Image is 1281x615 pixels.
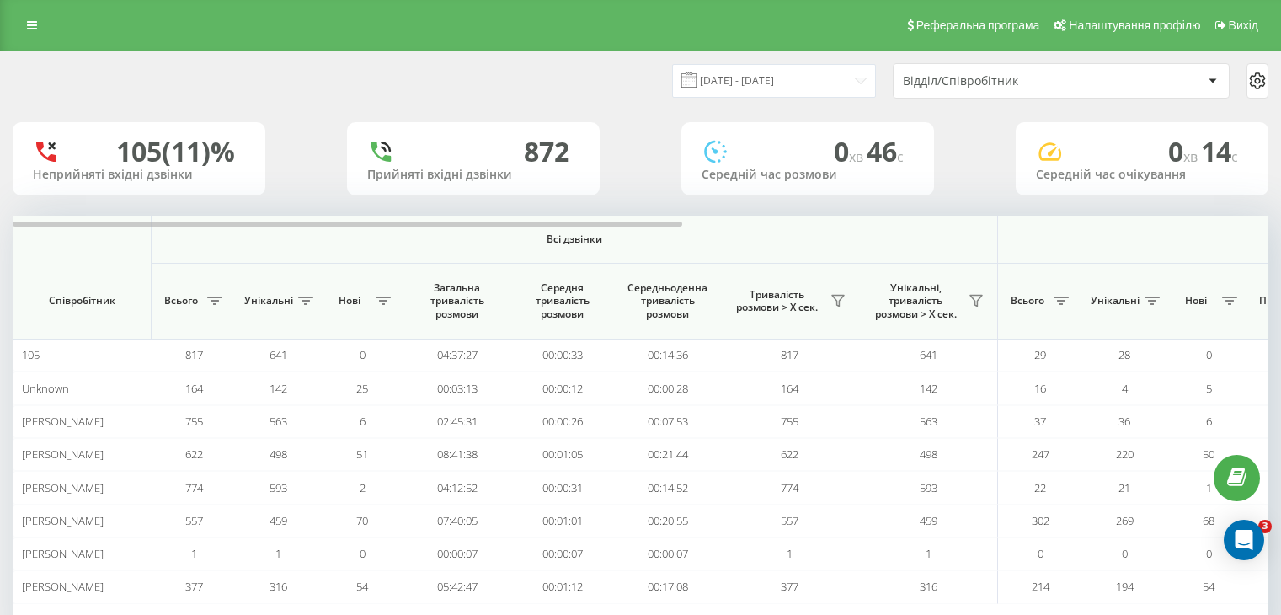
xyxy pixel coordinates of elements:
[201,233,947,246] span: Всі дзвінки
[615,438,720,471] td: 00:21:44
[404,405,510,438] td: 02:45:31
[356,381,368,396] span: 25
[185,414,203,429] span: 755
[360,347,366,362] span: 0
[367,168,579,182] div: Прийняті вхідні дзвінки
[849,147,867,166] span: хв
[22,546,104,561] span: [PERSON_NAME]
[615,405,720,438] td: 00:07:53
[404,570,510,603] td: 05:42:47
[867,133,904,169] span: 46
[404,339,510,372] td: 04:37:27
[275,546,281,561] span: 1
[920,579,937,594] span: 316
[1118,480,1130,495] span: 21
[781,579,798,594] span: 377
[897,147,904,166] span: c
[510,471,615,504] td: 00:00:31
[404,537,510,570] td: 00:00:07
[33,168,245,182] div: Неприйняті вхідні дзвінки
[1032,579,1049,594] span: 214
[781,381,798,396] span: 164
[1006,294,1049,307] span: Всього
[926,546,931,561] span: 1
[702,168,914,182] div: Середній час розмови
[116,136,235,168] div: 105 (11)%
[1091,294,1140,307] span: Унікальні
[1183,147,1201,166] span: хв
[185,447,203,462] span: 622
[510,505,615,537] td: 00:01:01
[920,513,937,528] span: 459
[1206,381,1212,396] span: 5
[1034,414,1046,429] span: 37
[1175,294,1217,307] span: Нові
[920,381,937,396] span: 142
[328,294,371,307] span: Нові
[185,480,203,495] span: 774
[1206,347,1212,362] span: 0
[1203,579,1214,594] span: 54
[615,471,720,504] td: 00:14:52
[920,347,937,362] span: 641
[1122,381,1128,396] span: 4
[524,136,569,168] div: 872
[510,438,615,471] td: 00:01:05
[834,133,867,169] span: 0
[1034,480,1046,495] span: 22
[1038,546,1043,561] span: 0
[1203,447,1214,462] span: 50
[191,546,197,561] span: 1
[185,579,203,594] span: 377
[1069,19,1200,32] span: Налаштування профілю
[781,513,798,528] span: 557
[417,281,497,321] span: Загальна тривалість розмови
[356,447,368,462] span: 51
[22,513,104,528] span: [PERSON_NAME]
[244,294,293,307] span: Унікальні
[1206,546,1212,561] span: 0
[903,74,1104,88] div: Відділ/Співробітник
[1206,414,1212,429] span: 6
[781,480,798,495] span: 774
[1224,520,1264,560] div: Open Intercom Messenger
[404,471,510,504] td: 04:12:52
[22,347,40,362] span: 105
[1116,579,1134,594] span: 194
[270,480,287,495] span: 593
[270,513,287,528] span: 459
[615,372,720,404] td: 00:00:28
[1206,480,1212,495] span: 1
[1116,447,1134,462] span: 220
[510,339,615,372] td: 00:00:33
[360,546,366,561] span: 0
[22,579,104,594] span: [PERSON_NAME]
[615,339,720,372] td: 00:14:36
[1116,513,1134,528] span: 269
[1118,414,1130,429] span: 36
[1034,347,1046,362] span: 29
[1036,168,1248,182] div: Середній час очікування
[404,438,510,471] td: 08:41:38
[160,294,202,307] span: Всього
[867,281,963,321] span: Унікальні, тривалість розмови > Х сек.
[1258,520,1272,533] span: 3
[1201,133,1238,169] span: 14
[360,480,366,495] span: 2
[781,347,798,362] span: 817
[356,513,368,528] span: 70
[615,570,720,603] td: 00:17:08
[22,480,104,495] span: [PERSON_NAME]
[185,381,203,396] span: 164
[1032,513,1049,528] span: 302
[781,447,798,462] span: 622
[270,347,287,362] span: 641
[916,19,1040,32] span: Реферальна програма
[920,414,937,429] span: 563
[1118,347,1130,362] span: 28
[270,381,287,396] span: 142
[1231,147,1238,166] span: c
[615,505,720,537] td: 00:20:55
[404,505,510,537] td: 07:40:05
[920,480,937,495] span: 593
